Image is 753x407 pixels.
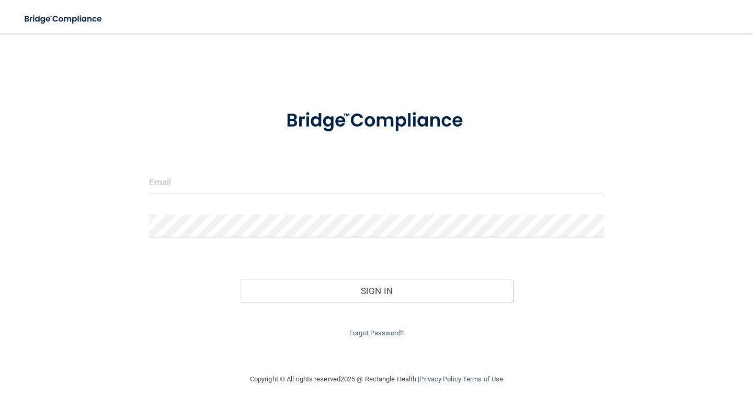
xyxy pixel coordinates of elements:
[267,96,486,145] img: bridge_compliance_login_screen.278c3ca4.svg
[16,8,112,30] img: bridge_compliance_login_screen.278c3ca4.svg
[419,375,461,383] a: Privacy Policy
[463,375,503,383] a: Terms of Use
[349,329,404,337] a: Forgot Password?
[149,171,604,194] input: Email
[240,279,513,302] button: Sign In
[186,363,567,396] div: Copyright © All rights reserved 2025 @ Rectangle Health | |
